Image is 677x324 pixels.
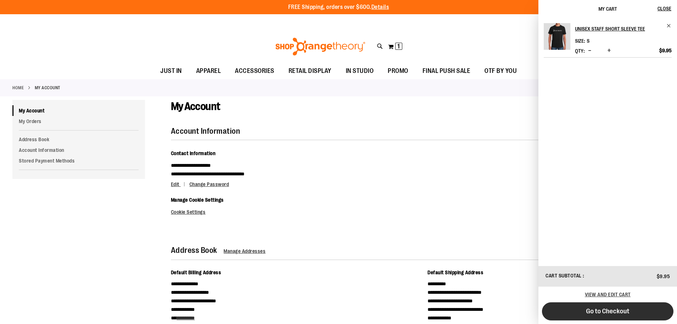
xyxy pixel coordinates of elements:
[585,292,631,297] a: View and edit cart
[371,4,389,10] a: Details
[346,63,374,79] span: IN STUDIO
[546,273,582,278] span: Cart Subtotal
[575,48,585,54] label: Qty
[397,43,400,50] span: 1
[160,63,182,79] span: JUST IN
[281,63,339,79] a: RETAIL DISPLAY
[12,105,145,116] a: My Account
[171,246,217,255] strong: Address Book
[196,63,221,79] span: APPAREL
[657,6,671,11] span: Close
[477,63,524,79] a: OTF BY YOU
[575,23,662,34] h2: Unisex Staff Short Sleeve Tee
[586,307,629,315] span: Go to Checkout
[575,38,585,44] dt: Size
[484,63,517,79] span: OTF BY YOU
[657,273,670,279] span: $9.95
[12,116,145,127] a: My Orders
[428,270,483,275] span: Default Shipping Address
[606,47,613,54] button: Increase product quantity
[586,47,593,54] button: Decrease product quantity
[153,63,189,79] a: JUST IN
[12,85,24,91] a: Home
[587,38,590,44] span: S
[171,209,206,215] a: Cookie Settings
[224,248,265,254] a: Manage Addresses
[666,23,672,28] a: Remove item
[423,63,471,79] span: FINAL PUSH SALE
[415,63,478,79] a: FINAL PUSH SALE
[544,23,672,58] li: Product
[388,63,408,79] span: PROMO
[12,145,145,155] a: Account Information
[171,100,220,112] span: My Account
[189,181,229,187] a: Change Password
[171,127,240,136] strong: Account Information
[542,302,673,320] button: Go to Checkout
[339,63,381,79] a: IN STUDIO
[171,181,188,187] a: Edit
[12,134,145,145] a: Address Book
[659,47,672,54] span: $9.95
[12,155,145,166] a: Stored Payment Methods
[235,63,274,79] span: ACCESSORIES
[171,150,216,156] span: Contact Information
[171,181,179,187] span: Edit
[544,23,570,50] img: Unisex Staff Short Sleeve Tee
[171,270,221,275] span: Default Billing Address
[228,63,281,79] a: ACCESSORIES
[289,63,332,79] span: RETAIL DISPLAY
[189,63,228,79] a: APPAREL
[274,38,366,55] img: Shop Orangetheory
[171,197,224,203] span: Manage Cookie Settings
[544,23,570,54] a: Unisex Staff Short Sleeve Tee
[598,6,617,12] span: My Cart
[288,3,389,11] p: FREE Shipping, orders over $600.
[35,85,60,91] strong: My Account
[381,63,415,79] a: PROMO
[575,23,672,34] a: Unisex Staff Short Sleeve Tee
